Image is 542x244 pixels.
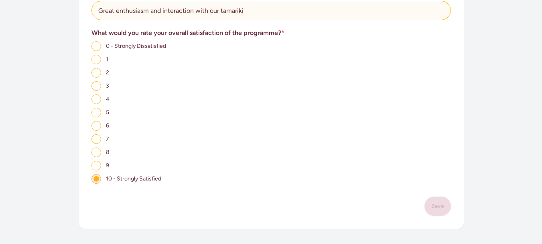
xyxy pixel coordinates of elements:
span: 9 [106,162,109,169]
input: 1 [91,55,101,64]
input: 3 [91,81,101,91]
input: 8 [91,148,101,157]
span: 0 - Strongly Dissatisfied [106,43,166,49]
input: 4 [91,94,101,104]
h3: What would you rate your overall satisfaction of the programme? [91,28,451,38]
span: 7 [106,135,109,142]
input: 7 [91,134,101,144]
span: 5 [106,109,109,116]
span: 2 [106,69,109,76]
span: 10 - Strongly Satisfied [106,175,161,182]
span: 3 [106,82,109,89]
span: 1 [106,56,108,63]
span: 6 [106,122,109,129]
input: 5 [91,108,101,117]
span: 4 [106,96,110,103]
input: 9 [91,161,101,170]
input: 0 - Strongly Dissatisfied [91,41,101,51]
input: 10 - Strongly Satisfied [91,174,101,184]
span: 8 [106,149,110,156]
input: 6 [91,121,101,131]
input: 2 [91,68,101,78]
